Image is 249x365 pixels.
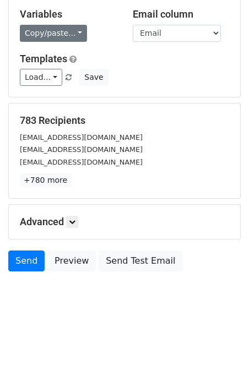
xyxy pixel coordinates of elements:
[20,216,229,228] h5: Advanced
[194,312,249,365] iframe: Chat Widget
[20,145,143,154] small: [EMAIL_ADDRESS][DOMAIN_NAME]
[99,250,182,271] a: Send Test Email
[20,25,87,42] a: Copy/paste...
[20,158,143,166] small: [EMAIL_ADDRESS][DOMAIN_NAME]
[8,250,45,271] a: Send
[79,69,108,86] button: Save
[20,53,67,64] a: Templates
[20,115,229,127] h5: 783 Recipients
[20,173,71,187] a: +780 more
[20,8,116,20] h5: Variables
[20,133,143,141] small: [EMAIL_ADDRESS][DOMAIN_NAME]
[47,250,96,271] a: Preview
[133,8,229,20] h5: Email column
[20,69,62,86] a: Load...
